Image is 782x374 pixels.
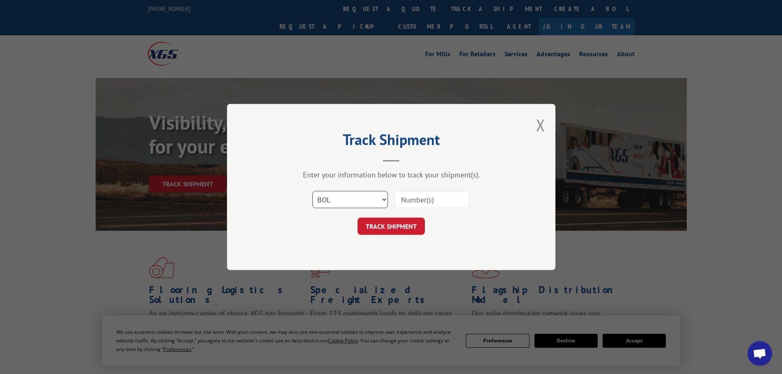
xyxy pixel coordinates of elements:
h2: Track Shipment [268,134,514,149]
div: Open chat [748,341,772,366]
div: Enter your information below to track your shipment(s). [268,170,514,179]
button: TRACK SHIPMENT [358,218,425,235]
input: Number(s) [394,191,470,208]
button: Close modal [536,114,545,136]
